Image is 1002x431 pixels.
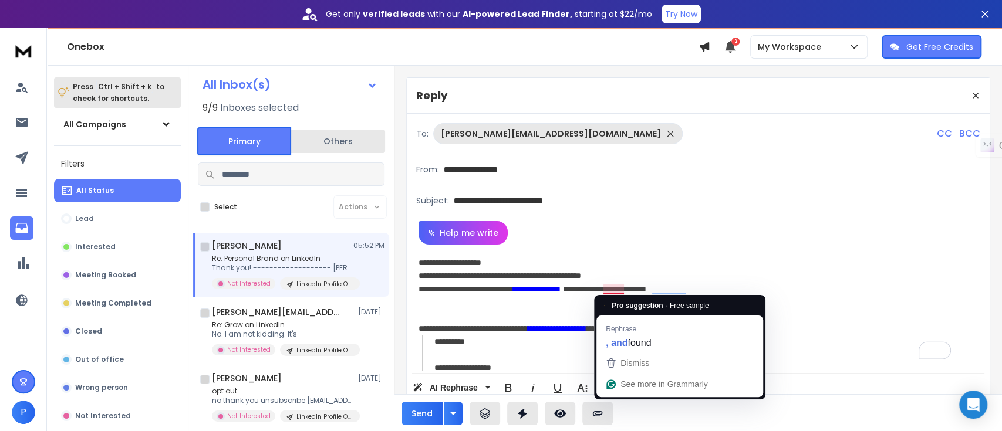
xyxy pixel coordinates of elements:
p: Get only with our starting at $22/mo [326,8,652,20]
p: LinkedIn Profile Optimization - COACH - [GEOGRAPHIC_DATA] - 1-10 [296,346,353,355]
button: Italic (Ctrl+I) [522,376,544,399]
button: Not Interested [54,404,181,427]
p: Re: Grow on LinkedIn [212,320,353,330]
button: Closed [54,320,181,343]
button: Help me write [419,221,508,245]
h1: All Campaigns [63,118,126,130]
button: Get Free Credits [882,35,981,59]
h1: [PERSON_NAME] [212,240,282,252]
p: From: [416,164,439,175]
button: Meeting Completed [54,291,181,315]
p: All Status [76,186,114,195]
button: Meeting Booked [54,263,181,287]
div: To enrich screen reader interactions, please activate Accessibility in Grammarly extension settings [407,245,974,371]
p: Thank you! ------------------- [PERSON_NAME] [212,263,353,273]
p: CC [937,127,952,141]
p: Not Interested [227,279,271,288]
h1: All Inbox(s) [203,79,271,90]
strong: AI-powered Lead Finder, [463,8,572,20]
p: no thank you unsubscribe [EMAIL_ADDRESS][DOMAIN_NAME] [212,396,353,405]
span: 9 / 9 [203,101,218,115]
h1: [PERSON_NAME] [212,372,282,384]
strong: verified leads [363,8,425,20]
p: LinkedIn Profile Optimization - COACH - [GEOGRAPHIC_DATA] - 1-10 [296,412,353,421]
p: Press to check for shortcuts. [73,81,164,104]
h3: Filters [54,155,181,172]
button: Underline (Ctrl+U) [546,376,569,399]
p: Meeting Completed [75,298,151,308]
p: Reply [416,87,447,104]
button: More Text [571,376,593,399]
p: Try Now [665,8,697,20]
p: Wrong person [75,383,128,392]
div: Open Intercom Messenger [959,391,987,419]
p: opt out [212,386,353,396]
button: Others [291,128,385,154]
h1: [PERSON_NAME][EMAIL_ADDRESS][DOMAIN_NAME] [212,306,341,318]
p: Re: Personal Brand on LinkedIn [212,254,353,263]
p: Closed [75,327,102,336]
p: Out of office [75,355,124,364]
button: All Campaigns [54,113,181,136]
p: BCC [959,127,980,141]
button: P [12,401,35,424]
p: Not Interested [227,412,271,420]
button: AI Rephrase [410,376,492,399]
p: Subject: [416,195,449,206]
span: Ctrl + Shift + k [96,80,153,93]
p: Interested [75,242,116,252]
label: Select [214,202,237,212]
button: Try Now [662,5,701,23]
p: My Workspace [758,41,826,53]
button: All Inbox(s) [193,73,387,96]
p: LinkedIn Profile Optimization - COACH - [GEOGRAPHIC_DATA] - 1-10 [296,280,353,289]
p: Get Free Credits [906,41,973,53]
p: 05:52 PM [353,241,384,250]
p: Not Interested [75,411,131,420]
h1: Onebox [67,40,699,54]
h3: Inboxes selected [220,101,299,115]
button: Interested [54,235,181,259]
p: To: [416,128,429,140]
p: No. I am not kidding. It's [212,330,353,339]
button: Primary [197,127,291,155]
img: logo [12,40,35,62]
button: All Status [54,179,181,202]
button: Bold (Ctrl+B) [497,376,519,399]
span: AI Rephrase [427,383,480,393]
p: Meeting Booked [75,270,136,280]
button: Lead [54,207,181,230]
p: [PERSON_NAME][EMAIL_ADDRESS][DOMAIN_NAME] [441,128,661,140]
p: Not Interested [227,345,271,354]
button: Out of office [54,348,181,371]
p: [DATE] [358,374,384,383]
p: [DATE] [358,307,384,317]
span: 2 [731,38,740,46]
p: Lead [75,214,94,223]
button: Send [402,402,443,425]
button: Wrong person [54,376,181,399]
